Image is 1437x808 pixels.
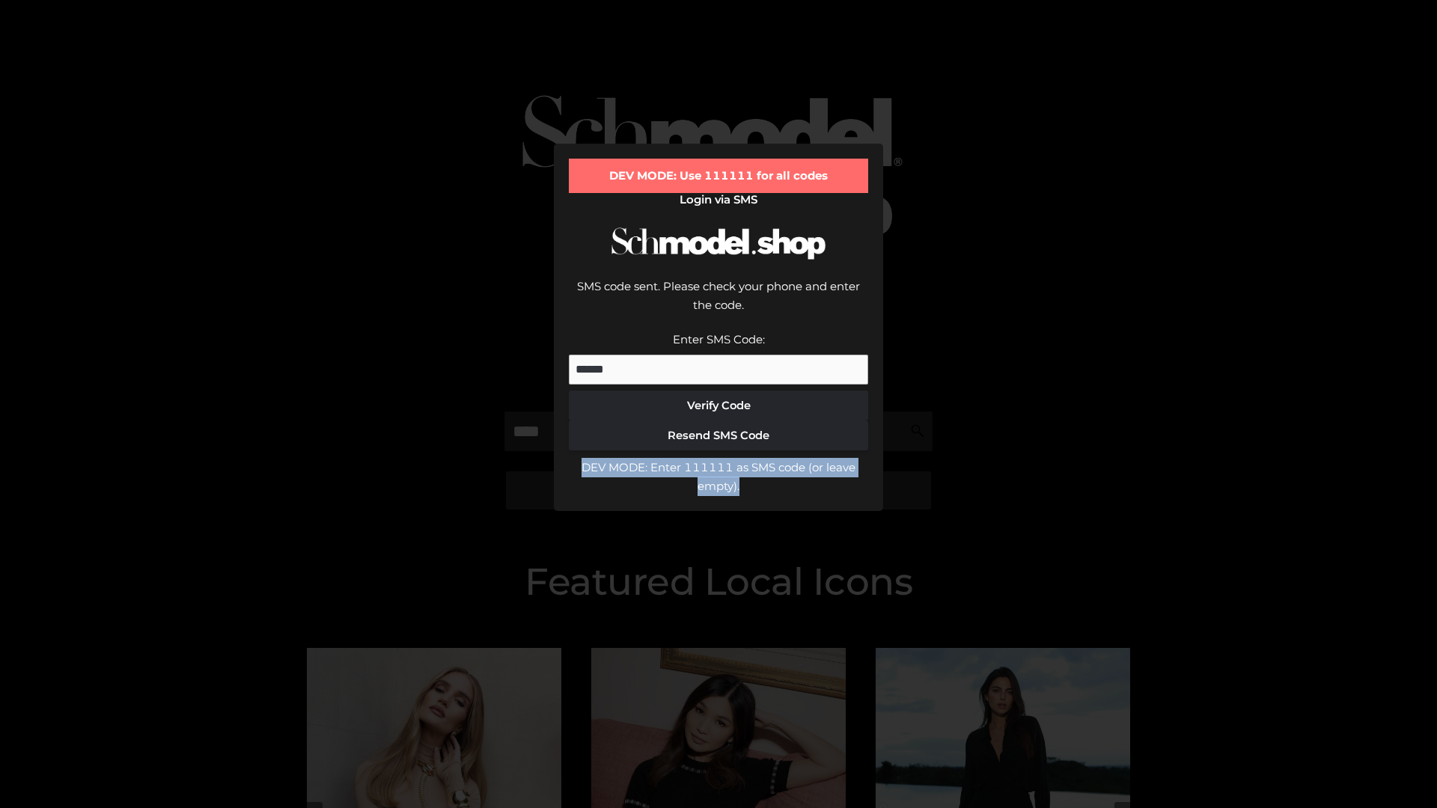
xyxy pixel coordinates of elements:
img: Schmodel Logo [606,214,831,273]
div: SMS code sent. Please check your phone and enter the code. [569,277,868,330]
button: Verify Code [569,391,868,420]
button: Resend SMS Code [569,420,868,450]
h2: Login via SMS [569,193,868,206]
div: DEV MODE: Use 111111 for all codes [569,159,868,193]
div: DEV MODE: Enter 111111 as SMS code (or leave empty). [569,458,868,496]
label: Enter SMS Code: [673,332,765,346]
